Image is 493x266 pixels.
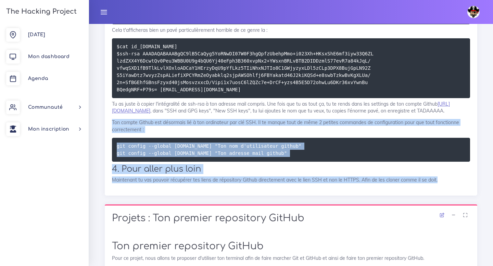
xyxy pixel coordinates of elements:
p: Pour ce projet, nous allons te proposer d'utiliser ton terminal afin de faire marcher Git et GitH... [112,255,470,262]
p: Tu as juste à copier l'intégralité de ssh-rsa à ton adresse mail compris. Une fois que tu as tout... [112,101,470,115]
h1: Ton premier repository GitHub [112,241,470,252]
span: Mon dashboard [28,54,69,59]
h3: The Hacking Project [4,8,77,15]
span: Mon inscription [28,127,69,132]
span: Agenda [28,76,48,81]
code: git config --global [DOMAIN_NAME] "Ton nom d'utilisateur github" git config --global [DOMAIN_NAME... [117,142,301,157]
span: [DATE] [28,32,45,37]
h2: 4. Pour aller plus loin [112,164,470,174]
img: avatar [467,6,480,18]
p: Maintenant tu vas pouvoir récupérer tes liens de répository Github directement avec le lien SSH e... [112,176,470,183]
h1: Projets : Ton premier repository GitHub [112,213,470,224]
code: $cat id_[DOMAIN_NAME] $ssh-rsa AAADAQABAAABgQC9lB5CaQyg5YoRNwDI07W0F3hgQpfzUbehpMmo+i023Xh+HKsxSh... [117,43,374,93]
p: Cela t'afficheras bien un pavé particulièrement horrible de ce genre la : [112,27,470,34]
p: Ton compte Github est désormais lié à ton ordinateur par clé SSH. Il te manque tout de même 2 pet... [112,119,470,133]
span: Communauté [28,105,63,110]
